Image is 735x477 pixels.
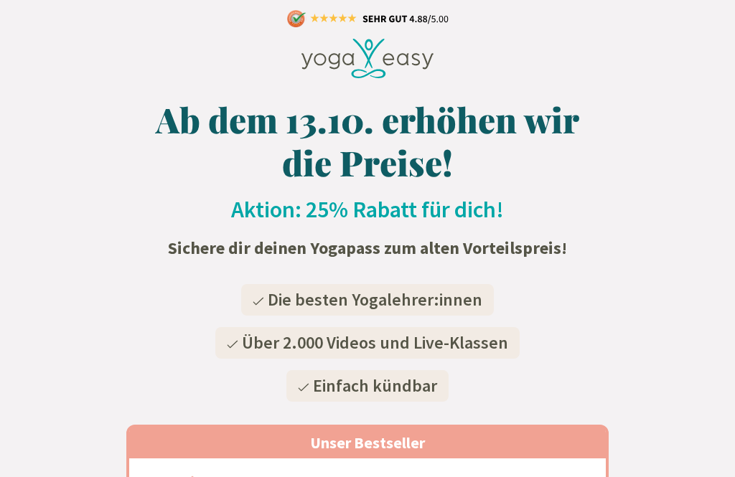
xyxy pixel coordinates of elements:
[126,98,609,184] h1: Ab dem 13.10. erhöhen wir die Preise!
[268,288,482,311] span: Die besten Yogalehrer:innen
[242,331,508,354] span: Über 2.000 Videos und Live-Klassen
[313,374,437,397] span: Einfach kündbar
[310,433,425,453] span: Unser Bestseller
[168,237,567,259] strong: Sichere dir deinen Yogapass zum alten Vorteilspreis!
